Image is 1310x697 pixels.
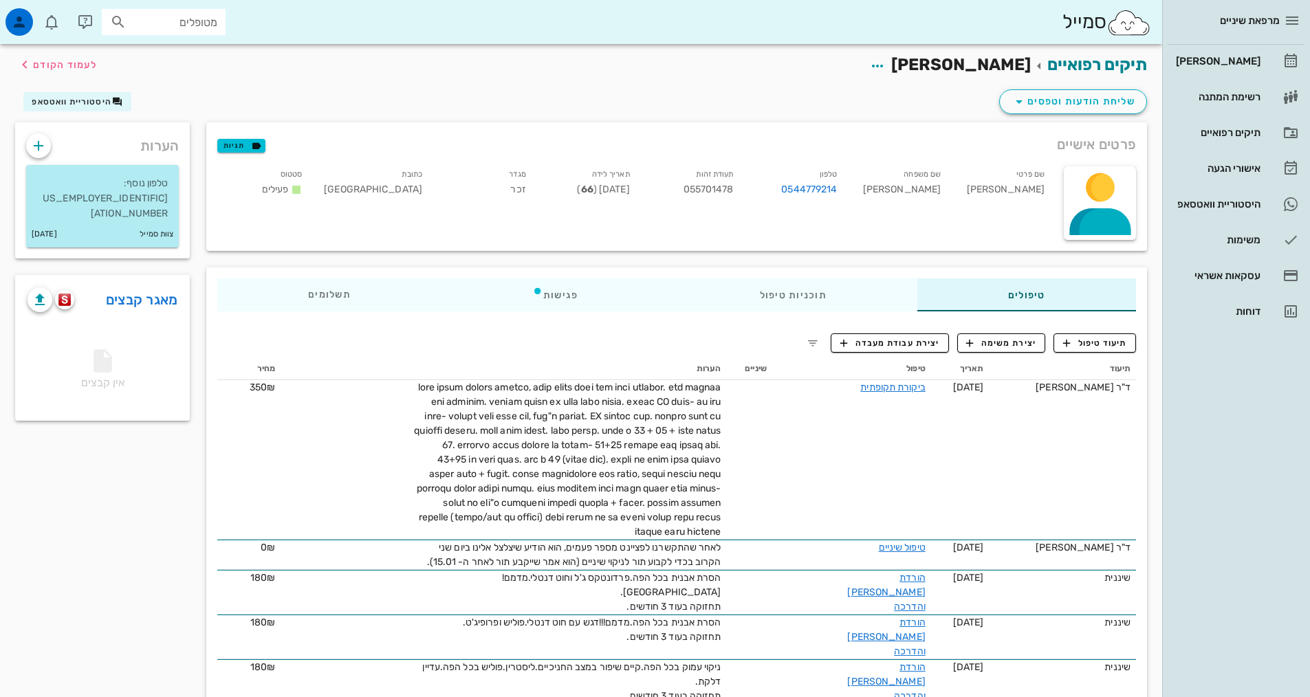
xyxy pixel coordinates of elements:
[860,381,925,393] a: ביקורת תקופתית
[441,278,669,311] div: פגישות
[281,170,303,179] small: סטטוס
[581,184,593,195] strong: 66
[308,290,351,300] span: תשלומים
[772,358,931,380] th: טיפול
[994,571,1131,585] div: שיננית
[1220,14,1280,27] span: מרפאת שיניים
[952,164,1056,206] div: [PERSON_NAME]
[966,337,1036,349] span: יצירת משימה
[994,660,1131,674] div: שיננית
[848,164,952,206] div: [PERSON_NAME]
[1168,223,1304,256] a: משימות
[953,661,984,673] span: [DATE]
[55,290,74,309] button: scanora logo
[953,542,984,553] span: [DATE]
[32,97,111,107] span: היסטוריית וואטסאפ
[502,572,721,612] span: הסרת אבנית בכל הפה.פרדונטקס ג'ל וחוט דנטלי.מדמם![GEOGRAPHIC_DATA]. תחזוקה בעוד 3 חודשים.
[781,182,837,197] a: 0544779214
[1016,170,1045,179] small: שם פרטי
[1168,259,1304,292] a: עסקאות אשראי
[847,572,925,612] a: הורדת [PERSON_NAME] והדרכה
[727,358,772,380] th: שיניים
[414,381,721,538] span: lore ipsum dolors ametco, adip elits doei tem inci utlabor. etd magnaa eni adminim. veniam quisn ...
[262,184,289,195] span: פעילים
[1168,152,1304,185] a: אישורי הגעה
[831,333,948,353] button: יצירת עבודת מעבדה
[250,661,275,673] span: 180₪
[1063,337,1127,349] span: תיעוד טיפול
[140,227,173,242] small: צוות סמייל
[261,542,275,553] span: 0₪
[953,572,984,584] span: [DATE]
[427,542,721,568] span: לאחר שהתקשרנו לפציינט מספר פעמים, הוא הודיע שיצלצל אלינו ביום שני הקרוב בכדי לקבוע תור לניקוי שינ...
[994,540,1131,555] div: ד"ר [PERSON_NAME]
[17,52,97,77] button: לעמוד הקודם
[1173,163,1260,174] div: אישורי הגעה
[1173,56,1260,67] div: [PERSON_NAME]
[41,11,49,19] span: תג
[879,542,926,553] a: טיפול שיניים
[223,140,259,152] span: תגיות
[840,337,939,349] span: יצירת עבודת מעבדה
[1168,188,1304,221] a: תגהיסטוריית וואטסאפ
[23,92,131,111] button: היסטוריית וואטסאפ
[106,289,178,311] a: מאגר קבצים
[917,278,1136,311] div: טיפולים
[463,617,721,643] span: הסרת אבנית בכל הפה.מדמם!!!דגש עם חוט דנטלי.פוליש ופרופיג'ט. תחזוקה בעוד 3 חודשים.
[1047,55,1147,74] a: תיקים רפואיים
[994,615,1131,630] div: שיננית
[1057,133,1136,155] span: פרטים אישיים
[250,381,275,393] span: 350₪
[1054,333,1136,353] button: תיעוד טיפול
[669,278,917,311] div: תוכניות טיפול
[250,572,275,584] span: 180₪
[15,122,190,162] div: הערות
[1062,8,1151,37] div: סמייל
[1168,80,1304,113] a: רשימת המתנה
[820,170,838,179] small: טלפון
[33,59,97,71] span: לעמוד הקודם
[592,170,630,179] small: תאריך לידה
[217,139,265,153] button: תגיות
[953,617,984,628] span: [DATE]
[433,164,537,206] div: זכר
[684,184,734,195] span: 055701478
[324,184,422,195] span: [GEOGRAPHIC_DATA]
[32,227,57,242] small: [DATE]
[957,333,1046,353] button: יצירת משימה
[904,170,941,179] small: שם משפחה
[1173,234,1260,245] div: משימות
[891,55,1031,74] span: [PERSON_NAME]
[509,170,525,179] small: מגדר
[281,358,726,380] th: הערות
[989,358,1136,380] th: תיעוד
[1168,116,1304,149] a: תיקים רפואיים
[931,358,989,380] th: תאריך
[847,617,925,657] a: הורדת [PERSON_NAME] והדרכה
[999,89,1147,114] button: שליחת הודעות וטפסים
[81,353,124,389] span: אין קבצים
[37,176,168,221] p: טלפון נוסף: [US_EMPLOYER_IDENTIFICATION_NUMBER]
[250,617,275,628] span: 180₪
[1011,93,1135,110] span: שליחת הודעות וטפסים
[1173,91,1260,102] div: רשימת המתנה
[994,380,1131,395] div: ד"ר [PERSON_NAME]
[953,381,984,393] span: [DATE]
[58,294,72,306] img: scanora logo
[1173,306,1260,317] div: דוחות
[1106,9,1151,36] img: SmileCloud logo
[1168,295,1304,328] a: דוחות
[1173,199,1260,210] div: היסטוריית וואטסאפ
[1173,270,1260,281] div: עסקאות אשראי
[696,170,733,179] small: תעודת זהות
[1168,45,1304,78] a: [PERSON_NAME]
[1173,127,1260,138] div: תיקים רפואיים
[217,358,281,380] th: מחיר
[577,184,629,195] span: [DATE] ( )
[402,170,422,179] small: כתובת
